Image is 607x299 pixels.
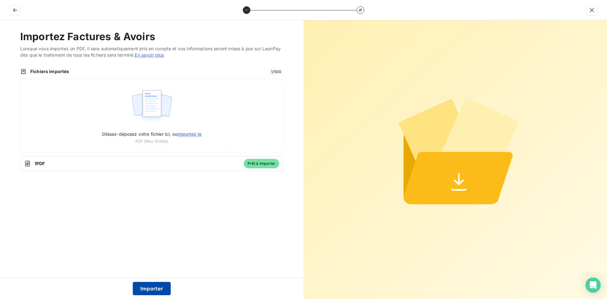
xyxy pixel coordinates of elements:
div: Open Intercom Messenger [586,277,601,293]
span: PDF (Max 100Mo) [135,139,168,144]
button: Importer [133,282,171,295]
span: Fichiers importés [30,68,265,75]
span: Prêt à importer [244,159,279,168]
span: importez le [177,131,202,137]
img: illustration [131,86,173,127]
h2: Importez Factures & Avoirs [20,30,283,43]
span: Glissez-déposez votre fichier ici, ou [102,131,201,137]
a: En savoir plus [135,52,164,58]
span: 1 / 500 [269,69,283,74]
span: Lorsque vous importez un PDF, il sera automatiquement pris en compte et vos informations seront m... [20,46,283,58]
span: 1 PDF [34,160,240,167]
